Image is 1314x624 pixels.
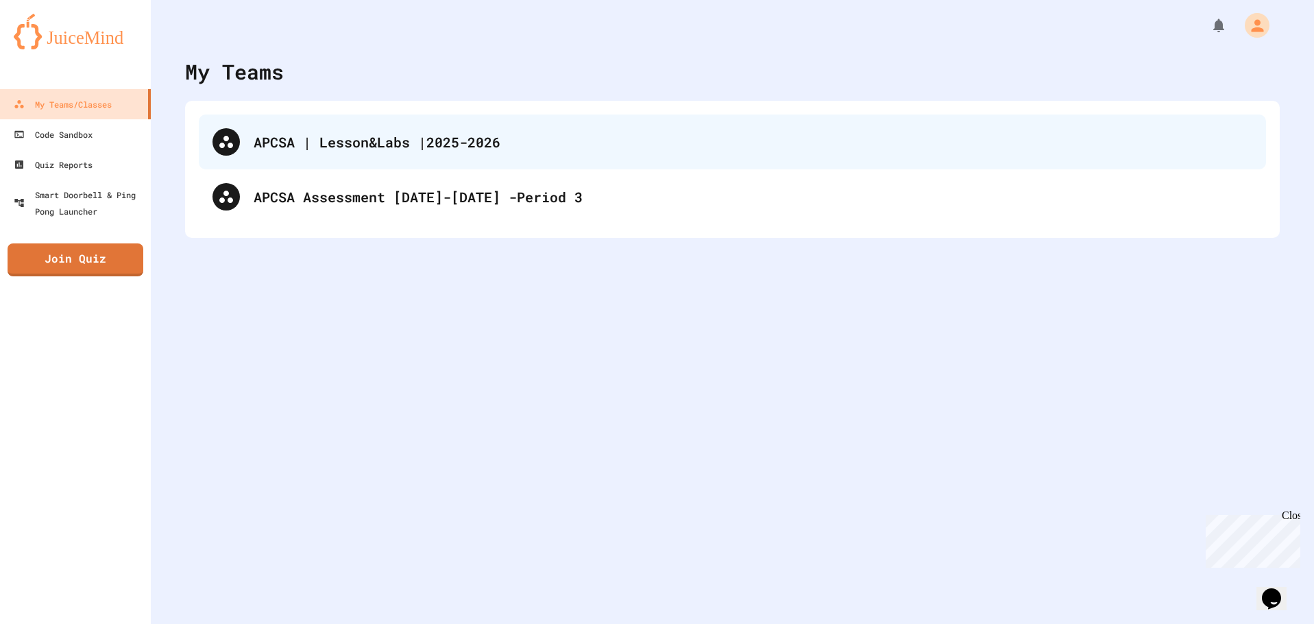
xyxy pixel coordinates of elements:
div: My Account [1230,10,1273,41]
div: My Teams [185,56,284,87]
iframe: chat widget [1256,569,1300,610]
div: APCSA | Lesson&Labs |2025-2026 [254,132,1252,152]
iframe: chat widget [1200,509,1300,568]
div: Quiz Reports [14,156,93,173]
img: logo-orange.svg [14,14,137,49]
div: APCSA Assessment [DATE]-[DATE] -Period 3 [254,187,1252,207]
div: My Teams/Classes [14,96,112,112]
div: APCSA | Lesson&Labs |2025-2026 [199,115,1266,169]
div: APCSA Assessment [DATE]-[DATE] -Period 3 [199,169,1266,224]
div: My Notifications [1185,14,1230,37]
div: Smart Doorbell & Ping Pong Launcher [14,187,145,219]
a: Join Quiz [8,243,143,276]
div: Chat with us now!Close [5,5,95,87]
div: Code Sandbox [14,126,93,143]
